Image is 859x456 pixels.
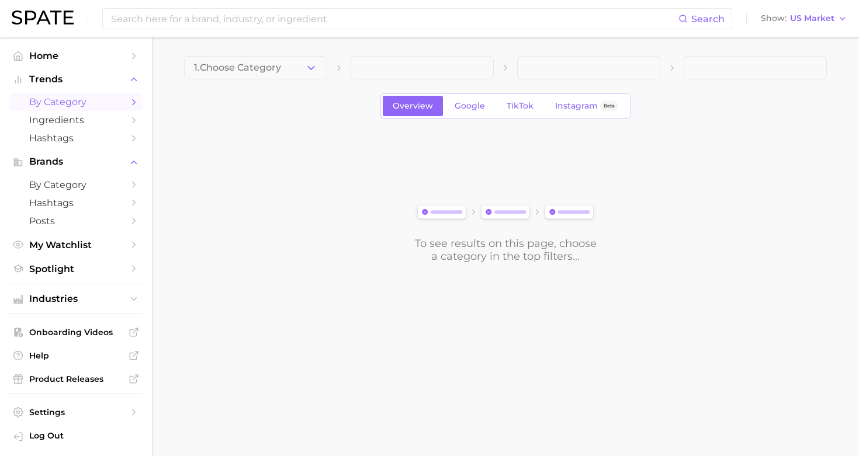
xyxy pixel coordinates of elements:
button: 1.Choose Category [184,56,327,79]
input: Search here for a brand, industry, or ingredient [110,9,678,29]
a: Log out. Currently logged in with e-mail alyssa@spate.nyc. [9,427,143,447]
span: US Market [790,15,834,22]
div: To see results on this page, choose a category in the top filters... [414,237,597,263]
a: by Category [9,176,143,194]
a: by Category [9,93,143,111]
span: Trends [29,74,123,85]
a: Ingredients [9,111,143,129]
span: 1. Choose Category [194,62,281,73]
a: Spotlight [9,260,143,278]
a: Settings [9,403,143,421]
a: Overview [383,96,443,116]
span: by Category [29,179,123,190]
span: Product Releases [29,374,123,384]
span: Hashtags [29,197,123,208]
span: TikTok [507,101,534,111]
a: TikTok [497,96,543,116]
span: Spotlight [29,263,123,274]
span: Hashtags [29,133,123,144]
span: Brands [29,156,123,167]
button: Industries [9,290,143,308]
img: svg%3e [414,203,597,223]
span: Ingredients [29,114,123,126]
button: Brands [9,153,143,170]
button: Trends [9,71,143,88]
span: Beta [604,101,615,111]
span: Log Out [29,430,133,441]
a: Google [445,96,495,116]
span: Google [455,101,485,111]
a: Hashtags [9,129,143,147]
span: Show [761,15,787,22]
a: My Watchlist [9,236,143,254]
a: InstagramBeta [545,96,628,116]
span: Help [29,350,123,361]
button: ShowUS Market [758,11,850,26]
a: Home [9,47,143,65]
a: Posts [9,212,143,230]
a: Onboarding Videos [9,323,143,341]
span: Home [29,50,123,61]
span: Industries [29,294,123,304]
span: Settings [29,407,123,417]
a: Product Releases [9,370,143,388]
span: Overview [393,101,433,111]
span: Search [691,13,725,25]
img: SPATE [12,11,74,25]
span: by Category [29,96,123,107]
span: Onboarding Videos [29,327,123,337]
a: Hashtags [9,194,143,212]
span: Instagram [555,101,598,111]
a: Help [9,347,143,364]
span: My Watchlist [29,239,123,250]
span: Posts [29,215,123,227]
